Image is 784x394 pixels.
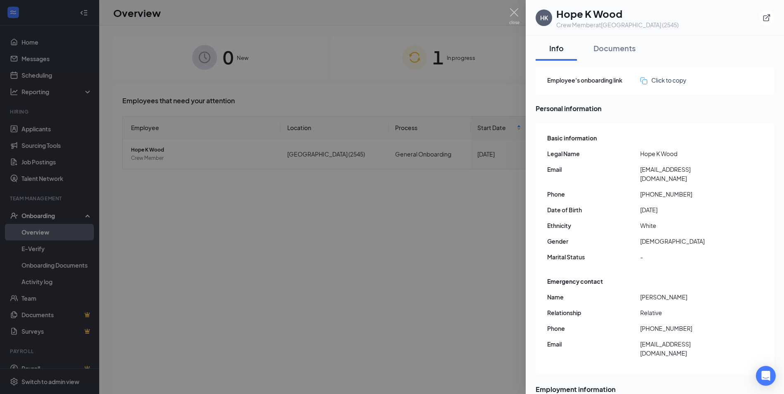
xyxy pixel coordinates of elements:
[547,133,597,142] span: Basic information
[763,14,771,22] svg: ExternalLink
[640,77,647,84] img: click-to-copy.71757273a98fde459dfc.svg
[547,76,640,85] span: Employee's onboarding link
[540,14,548,22] div: HK
[640,292,733,301] span: [PERSON_NAME]
[640,76,686,85] button: Click to copy
[759,10,774,25] button: ExternalLink
[640,252,733,261] span: -
[547,165,640,174] span: Email
[593,43,636,53] div: Documents
[556,7,679,21] h1: Hope K Wood
[640,237,733,246] span: [DEMOGRAPHIC_DATA]
[547,308,640,317] span: Relationship
[547,237,640,246] span: Gender
[544,43,569,53] div: Info
[547,205,640,214] span: Date of Birth
[547,252,640,261] span: Marital Status
[556,21,679,29] div: Crew Member at [GEOGRAPHIC_DATA] (2545)
[640,190,733,199] span: [PHONE_NUMBER]
[640,324,733,333] span: [PHONE_NUMBER]
[547,324,640,333] span: Phone
[547,277,603,286] span: Emergency contact
[640,205,733,214] span: [DATE]
[640,339,733,358] span: [EMAIL_ADDRESS][DOMAIN_NAME]
[536,103,774,114] span: Personal information
[640,165,733,183] span: [EMAIL_ADDRESS][DOMAIN_NAME]
[547,292,640,301] span: Name
[756,366,776,386] div: Open Intercom Messenger
[547,221,640,230] span: Ethnicity
[640,149,733,158] span: Hope K Wood
[547,339,640,349] span: Email
[547,149,640,158] span: Legal Name
[640,308,733,317] span: Relative
[640,221,733,230] span: White
[547,190,640,199] span: Phone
